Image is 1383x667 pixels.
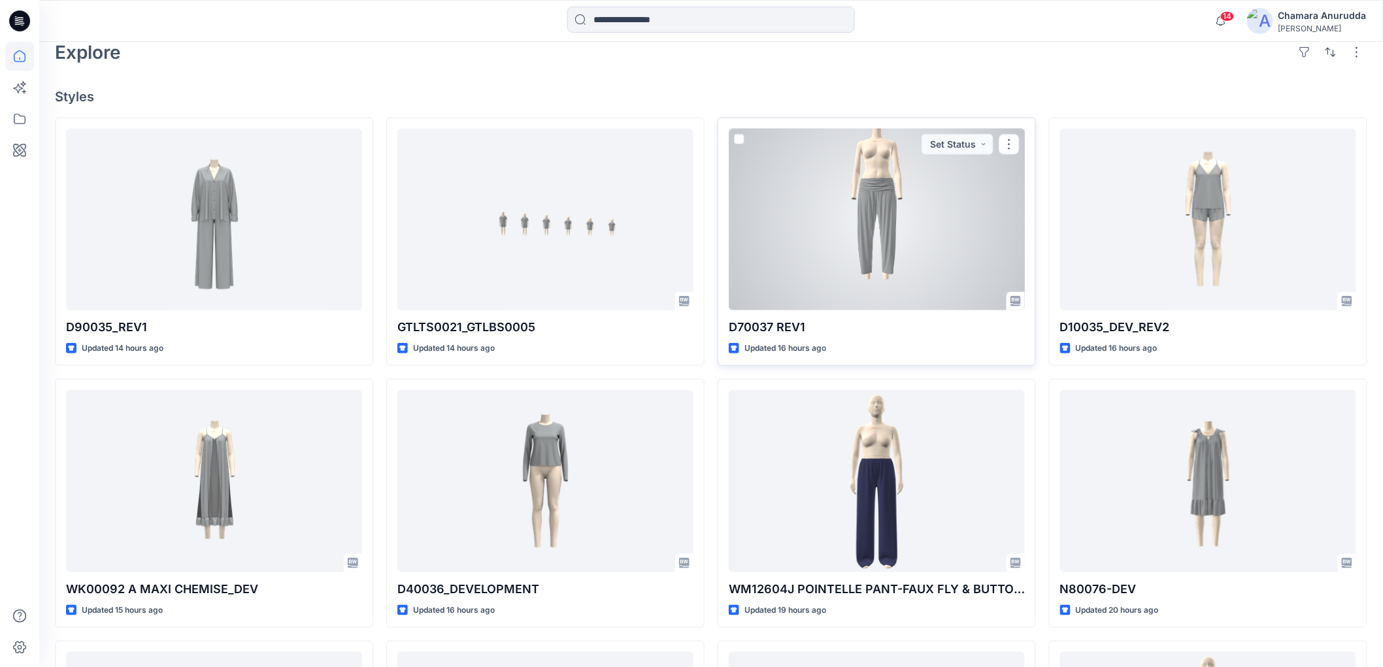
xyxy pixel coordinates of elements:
p: Updated 16 hours ago [413,604,495,617]
p: WK00092 A MAXI CHEMISE_DEV [66,580,362,598]
img: avatar [1247,8,1273,34]
p: D70037 REV1 [729,318,1025,336]
div: Chamara Anurudda [1278,8,1367,24]
a: N80076-DEV [1060,390,1356,572]
p: Updated 14 hours ago [413,342,495,355]
p: N80076-DEV [1060,580,1356,598]
p: D40036_DEVELOPMENT [397,580,693,598]
a: D40036_DEVELOPMENT [397,390,693,572]
p: WM12604J POINTELLE PANT-FAUX FLY & BUTTONS + PICOT_COLORWAY_REV3 [729,580,1025,598]
a: WK00092 A MAXI CHEMISE_DEV [66,390,362,572]
p: Updated 19 hours ago [744,604,826,617]
p: Updated 20 hours ago [1076,604,1159,617]
p: D10035_DEV_REV2 [1060,318,1356,336]
p: GTLTS0021_GTLBS0005 [397,318,693,336]
h2: Explore [55,42,121,63]
a: D90035_REV1 [66,129,362,310]
h4: Styles [55,89,1367,105]
p: Updated 15 hours ago [82,604,163,617]
div: [PERSON_NAME] [1278,24,1367,33]
p: Updated 16 hours ago [1076,342,1158,355]
a: WM12604J POINTELLE PANT-FAUX FLY & BUTTONS + PICOT_COLORWAY_REV3 [729,390,1025,572]
p: Updated 16 hours ago [744,342,826,355]
a: D70037 REV1 [729,129,1025,310]
a: D10035_DEV_REV2 [1060,129,1356,310]
p: D90035_REV1 [66,318,362,336]
p: Updated 14 hours ago [82,342,163,355]
a: GTLTS0021_GTLBS0005 [397,129,693,310]
span: 14 [1220,11,1235,22]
